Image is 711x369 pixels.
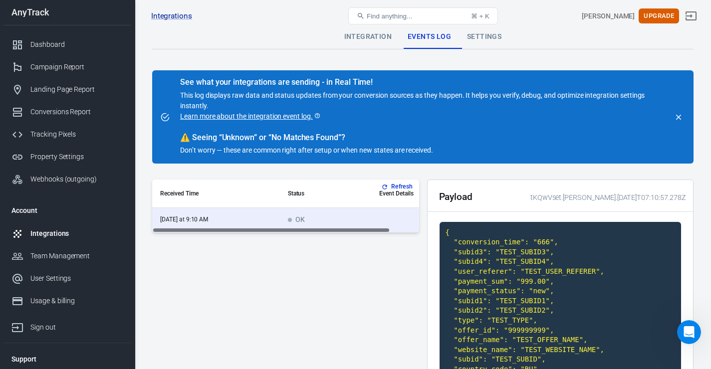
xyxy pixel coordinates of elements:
span: Find anything... [367,12,412,20]
a: Integrations [151,11,192,21]
div: Sign out [30,322,123,333]
button: Upgrade [639,8,679,24]
a: Integrations [3,222,131,245]
h2: Payload [439,191,473,202]
span: warning [180,133,190,142]
a: Campaign Report [3,56,131,78]
div: Webhooks (outgoing) [30,174,123,184]
div: Integrations [30,228,123,239]
a: Dashboard [3,33,131,56]
a: Usage & billing [3,290,131,312]
div: AnyTrack [3,8,131,17]
div: Landing Page Report [30,84,123,95]
a: Landing Page Report [3,78,131,101]
div: Integration [336,25,400,49]
p: This log displays raw data and status updates from your conversion sources as they happen. It hel... [180,90,668,122]
a: Learn more about the integration event log. [180,111,321,122]
a: Webhooks (outgoing) [3,168,131,190]
div: Settings [459,25,509,49]
a: Sign out [679,4,703,28]
div: ⌘ + K [471,12,489,20]
div: Events Log [400,25,459,49]
p: Don’t worry — these are common right after setup or when new states are received. [180,145,668,156]
div: tKQwVset.[PERSON_NAME].[DATE]T07:10:57.278Z [527,192,686,203]
div: Dashboard [30,39,123,50]
div: See what your integrations are sending - in Real Time! [180,77,668,87]
div: Tracking Pixels [30,129,123,140]
div: Usage & billing [30,296,123,306]
a: Sign out [3,312,131,339]
div: Team Management [30,251,123,261]
div: Property Settings [30,152,123,162]
a: Tracking Pixels [3,123,131,146]
div: User Settings [30,273,123,284]
a: Property Settings [3,146,131,168]
div: Account id: tKQwVset [582,11,635,21]
a: Conversions Report [3,101,131,123]
button: Find anything...⌘ + K [348,7,498,24]
button: Refresh [379,182,417,192]
button: close [672,110,686,124]
div: Seeing “Unknown” or “No Matches Found”? [180,133,668,143]
iframe: Intercom live chat [677,320,701,344]
a: Team Management [3,245,131,267]
div: Conversions Report [30,107,123,117]
li: Account [3,198,131,222]
div: Campaign Report [30,62,123,72]
a: User Settings [3,267,131,290]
